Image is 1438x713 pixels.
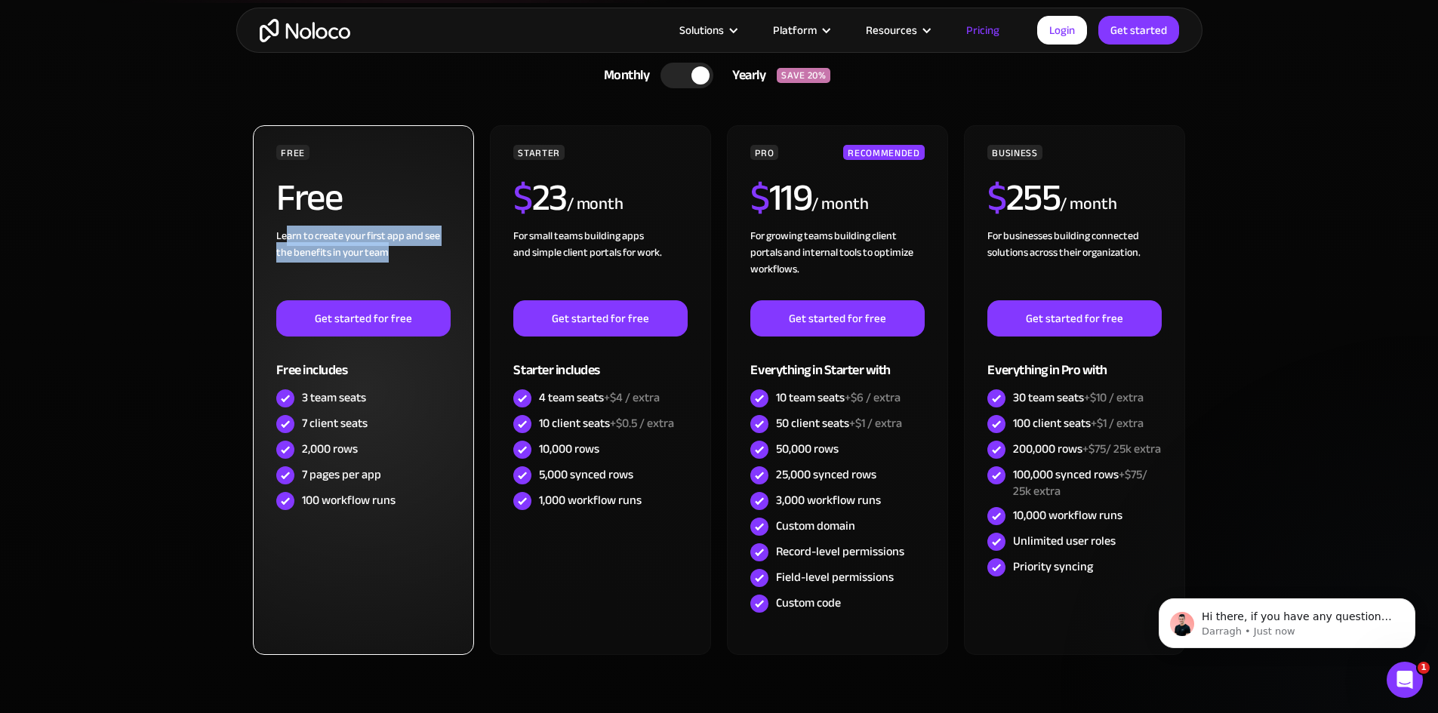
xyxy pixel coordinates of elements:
[987,179,1060,217] h2: 255
[1091,412,1144,435] span: +$1 / extra
[513,300,687,337] a: Get started for free
[750,337,924,386] div: Everything in Starter with
[750,162,769,233] span: $
[776,543,904,560] div: Record-level permissions
[1136,567,1438,672] iframe: Intercom notifications message
[302,389,366,406] div: 3 team seats
[539,466,633,483] div: 5,000 synced rows
[776,518,855,534] div: Custom domain
[776,441,839,457] div: 50,000 rows
[713,64,777,87] div: Yearly
[610,412,674,435] span: +$0.5 / extra
[539,441,599,457] div: 10,000 rows
[847,20,947,40] div: Resources
[276,179,342,217] h2: Free
[754,20,847,40] div: Platform
[987,162,1006,233] span: $
[1387,662,1423,698] iframe: Intercom live chat
[845,386,901,409] span: +$6 / extra
[776,466,876,483] div: 25,000 synced rows
[1013,463,1147,502] span: +$75/ 25k extra
[776,595,841,611] div: Custom code
[849,412,902,435] span: +$1 / extra
[585,64,661,87] div: Monthly
[1060,192,1116,217] div: / month
[513,162,532,233] span: $
[1013,389,1144,406] div: 30 team seats
[987,145,1042,160] div: BUSINESS
[866,20,917,40] div: Resources
[302,492,396,509] div: 100 workflow runs
[811,192,868,217] div: / month
[773,20,817,40] div: Platform
[276,228,450,300] div: Learn to create your first app and see the benefits in your team ‍
[1013,441,1161,457] div: 200,000 rows
[260,19,350,42] a: home
[750,179,811,217] h2: 119
[276,337,450,386] div: Free includes
[776,492,881,509] div: 3,000 workflow runs
[1013,415,1144,432] div: 100 client seats
[987,300,1161,337] a: Get started for free
[777,68,830,83] div: SAVE 20%
[276,300,450,337] a: Get started for free
[987,337,1161,386] div: Everything in Pro with
[276,145,309,160] div: FREE
[776,569,894,585] div: Field-level permissions
[1098,16,1179,45] a: Get started
[776,415,902,432] div: 50 client seats
[750,300,924,337] a: Get started for free
[947,20,1018,40] a: Pricing
[987,228,1161,300] div: For businesses building connected solutions across their organization. ‍
[513,337,687,386] div: Starter includes
[539,389,660,406] div: 4 team seats
[660,20,754,40] div: Solutions
[302,466,381,483] div: 7 pages per app
[513,145,564,160] div: STARTER
[1013,533,1116,549] div: Unlimited user roles
[302,415,368,432] div: 7 client seats
[1013,558,1093,575] div: Priority syncing
[513,228,687,300] div: For small teams building apps and simple client portals for work. ‍
[843,145,924,160] div: RECOMMENDED
[750,228,924,300] div: For growing teams building client portals and internal tools to optimize workflows.
[1418,662,1430,674] span: 1
[302,441,358,457] div: 2,000 rows
[679,20,724,40] div: Solutions
[567,192,624,217] div: / month
[539,492,642,509] div: 1,000 workflow runs
[539,415,674,432] div: 10 client seats
[776,389,901,406] div: 10 team seats
[1013,507,1122,524] div: 10,000 workflow runs
[1084,386,1144,409] span: +$10 / extra
[1013,466,1161,499] div: 100,000 synced rows
[513,179,567,217] h2: 23
[750,145,778,160] div: PRO
[604,386,660,409] span: +$4 / extra
[1037,16,1087,45] a: Login
[1082,438,1161,460] span: +$75/ 25k extra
